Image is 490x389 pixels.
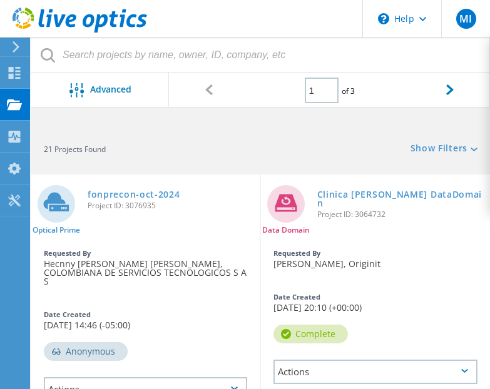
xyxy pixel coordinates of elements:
[317,190,484,208] a: Clinica [PERSON_NAME] DataDomain
[459,14,472,24] span: MI
[88,202,253,210] span: Project ID: 3076935
[273,293,478,300] div: Date Created
[262,226,310,234] span: Data Domain
[88,190,180,199] a: fonprecon-oct-2024
[31,243,260,292] div: Hecnny [PERSON_NAME] [PERSON_NAME], COLOMBIANA DE SERVICIOS TECNOLOGICOS S A S
[411,144,477,154] a: Show Filters
[44,342,128,361] div: Anonymous
[44,250,247,256] div: Requested By
[273,325,348,343] div: Complete
[33,226,80,234] span: Optical Prime
[273,250,478,256] div: Requested By
[342,86,355,96] span: of 3
[378,13,389,24] svg: \n
[13,26,147,35] a: Live Optics Dashboard
[317,211,484,218] span: Project ID: 3064732
[44,311,247,318] div: Date Created
[31,305,260,336] div: [DATE] 14:46 (-05:00)
[44,144,106,154] span: 21 Projects Found
[90,84,131,93] span: Advanced
[273,360,478,384] div: Actions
